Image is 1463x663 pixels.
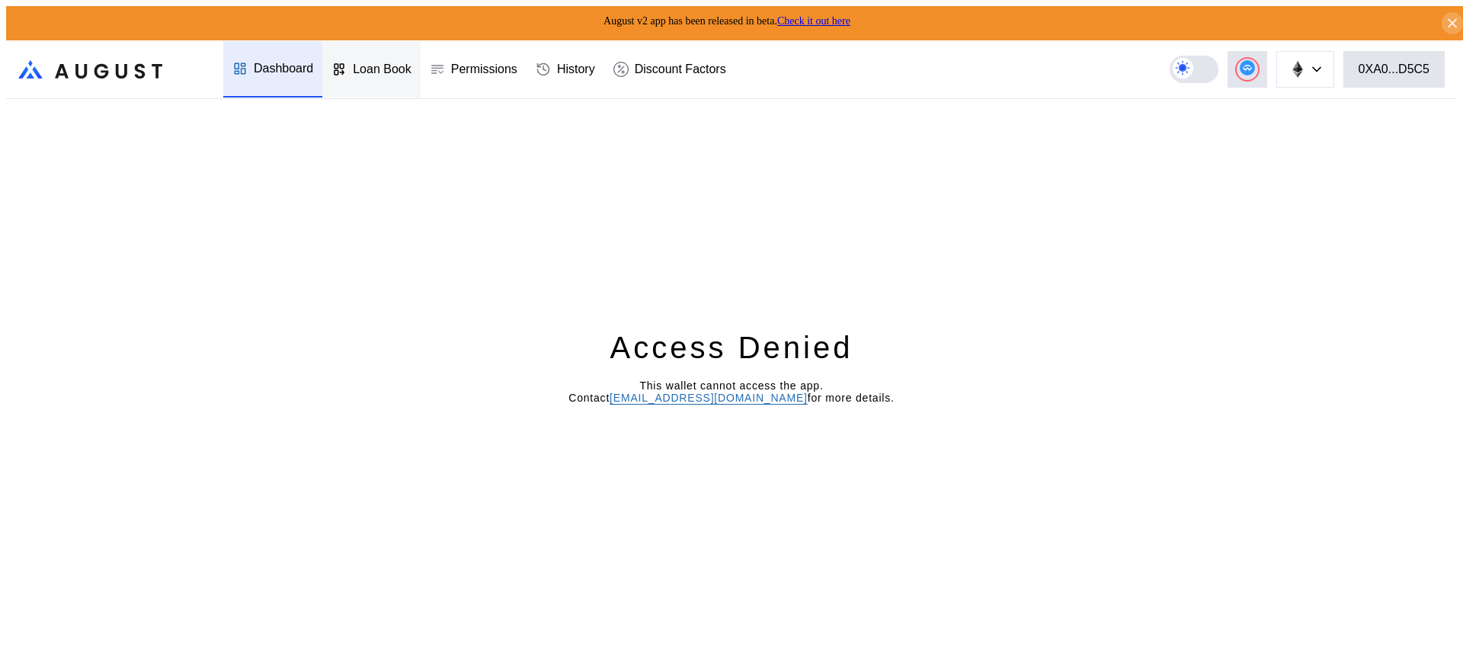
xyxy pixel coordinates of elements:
a: Discount Factors [604,41,735,98]
a: Permissions [421,41,527,98]
div: History [557,62,595,76]
a: Dashboard [223,41,322,98]
a: [EMAIL_ADDRESS][DOMAIN_NAME] [610,392,808,405]
div: Loan Book [353,62,411,76]
span: This wallet cannot access the app. Contact for more details. [568,380,895,404]
div: Dashboard [254,62,313,75]
a: Loan Book [322,41,421,98]
span: August v2 app has been released in beta. [603,15,850,27]
button: 0XA0...D5C5 [1343,51,1445,88]
div: Permissions [451,62,517,76]
button: chain logo [1276,51,1334,88]
div: 0XA0...D5C5 [1359,62,1429,76]
div: Discount Factors [635,62,726,76]
a: History [527,41,604,98]
img: chain logo [1289,61,1306,78]
a: Check it out here [777,15,850,27]
div: Access Denied [610,328,853,367]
